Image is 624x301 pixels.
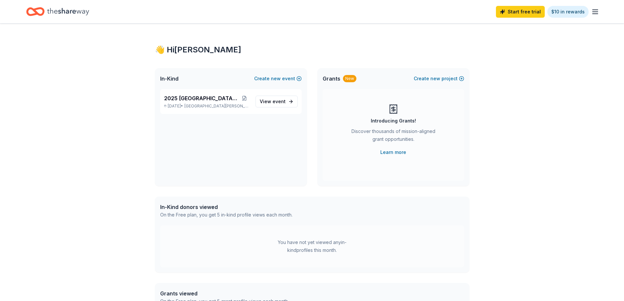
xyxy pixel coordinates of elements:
[496,6,545,18] a: Start free trial
[160,203,293,211] div: In-Kind donors viewed
[547,6,589,18] a: $10 in rewards
[271,75,281,83] span: new
[430,75,440,83] span: new
[414,75,464,83] button: Createnewproject
[371,117,416,125] div: Introducing Grants!
[323,75,340,83] span: Grants
[271,238,353,254] div: You have not yet viewed any in-kind profiles this month.
[254,75,302,83] button: Createnewevent
[184,103,250,109] span: [GEOGRAPHIC_DATA][PERSON_NAME], [GEOGRAPHIC_DATA]
[26,4,89,19] a: Home
[160,211,293,219] div: On the Free plan, you get 5 in-kind profile views each month.
[164,94,238,102] span: 2025 [GEOGRAPHIC_DATA] Gala
[380,148,406,156] a: Learn more
[260,98,286,105] span: View
[164,103,250,109] p: [DATE] •
[273,99,286,104] span: event
[349,127,438,146] div: Discover thousands of mission-aligned grant opportunities.
[343,75,356,82] div: New
[160,290,289,297] div: Grants viewed
[255,96,298,107] a: View event
[155,45,469,55] div: 👋 Hi [PERSON_NAME]
[160,75,179,83] span: In-Kind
